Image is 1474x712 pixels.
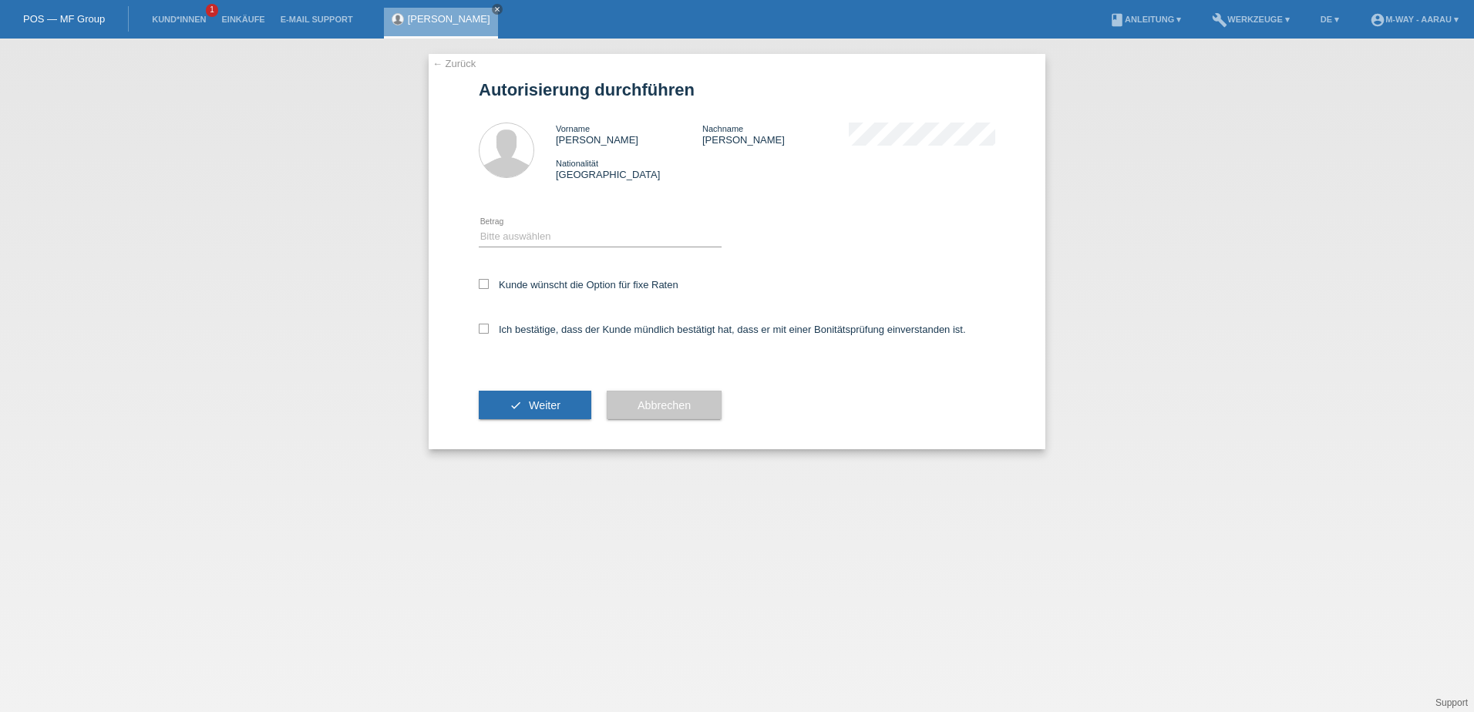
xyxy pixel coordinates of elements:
a: bookAnleitung ▾ [1102,15,1189,24]
i: account_circle [1370,12,1385,28]
i: book [1109,12,1125,28]
span: Nationalität [556,159,598,168]
a: close [492,4,503,15]
i: build [1212,12,1227,28]
a: [PERSON_NAME] [408,13,490,25]
span: Nachname [702,124,743,133]
div: [PERSON_NAME] [702,123,849,146]
a: E-Mail Support [273,15,361,24]
button: check Weiter [479,391,591,420]
button: Abbrechen [607,391,722,420]
a: POS — MF Group [23,13,105,25]
i: check [510,399,522,411]
div: [GEOGRAPHIC_DATA] [556,157,702,180]
a: Kund*innen [144,15,214,24]
span: Weiter [529,399,560,411]
span: 1 [206,4,218,17]
a: buildWerkzeuge ▾ [1204,15,1297,24]
span: Vorname [556,124,590,133]
a: account_circlem-way - Aarau ▾ [1362,15,1466,24]
h1: Autorisierung durchführen [479,80,995,99]
div: [PERSON_NAME] [556,123,702,146]
a: DE ▾ [1313,15,1347,24]
span: Abbrechen [638,399,691,411]
a: Einkäufe [214,15,272,24]
i: close [493,5,501,13]
label: Ich bestätige, dass der Kunde mündlich bestätigt hat, dass er mit einer Bonitätsprüfung einversta... [479,324,966,335]
label: Kunde wünscht die Option für fixe Raten [479,279,678,291]
a: Support [1435,697,1468,708]
a: ← Zurück [432,58,476,69]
